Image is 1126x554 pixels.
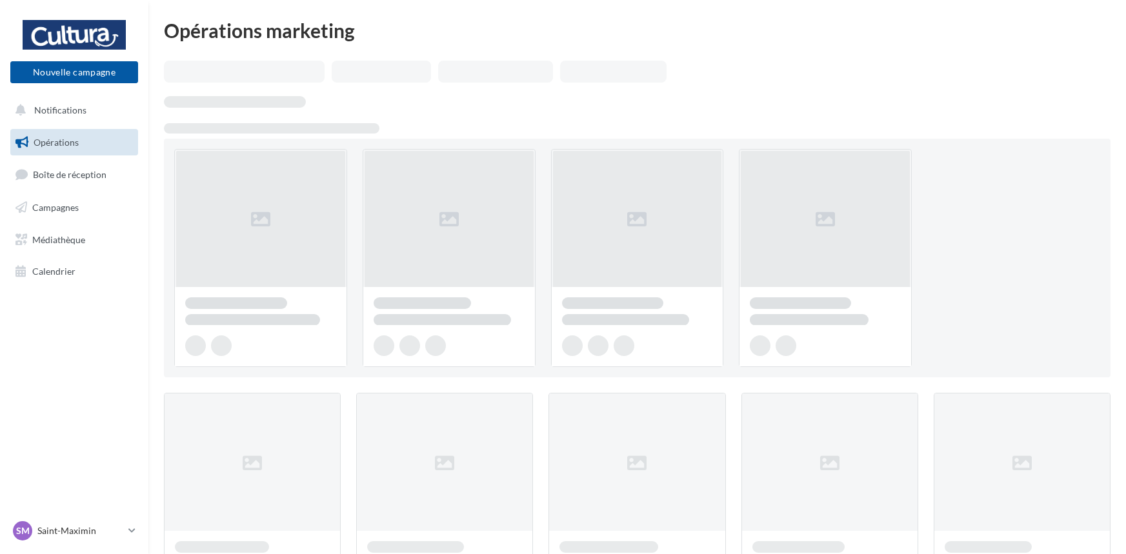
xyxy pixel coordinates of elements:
[8,97,136,124] button: Notifications
[8,161,141,188] a: Boîte de réception
[8,226,141,253] a: Médiathèque
[8,194,141,221] a: Campagnes
[34,137,79,148] span: Opérations
[164,21,1111,40] div: Opérations marketing
[10,61,138,83] button: Nouvelle campagne
[33,169,106,180] span: Boîte de réception
[37,524,123,537] p: Saint-Maximin
[10,519,138,543] a: SM Saint-Maximin
[34,104,86,115] span: Notifications
[32,202,79,213] span: Campagnes
[32,266,75,277] span: Calendrier
[8,129,141,156] a: Opérations
[32,233,85,244] span: Médiathèque
[16,524,30,537] span: SM
[8,258,141,285] a: Calendrier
